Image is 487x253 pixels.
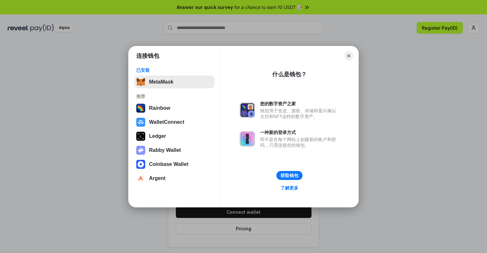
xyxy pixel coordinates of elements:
div: Argent [149,175,166,181]
div: Coinbase Wallet [149,161,188,167]
div: 而不是在每个网站上创建新的账户和密码，只需连接您的钱包。 [260,137,339,148]
img: svg+xml,%3Csvg%20fill%3D%22none%22%20height%3D%2233%22%20viewBox%3D%220%200%2035%2033%22%20width%... [136,78,145,86]
button: Argent [134,172,214,185]
div: Rabby Wallet [149,147,181,153]
button: 获取钱包 [276,171,303,180]
button: MetaMask [134,76,214,88]
div: WalletConnect [149,119,184,125]
img: svg+xml,%3Csvg%20xmlns%3D%22http%3A%2F%2Fwww.w3.org%2F2000%2Fsvg%22%20width%3D%2228%22%20height%3... [136,132,145,141]
img: svg+xml,%3Csvg%20width%3D%22120%22%20height%3D%22120%22%20viewBox%3D%220%200%20120%20120%22%20fil... [136,104,145,113]
a: 了解更多 [277,184,302,192]
div: Rainbow [149,105,170,111]
div: MetaMask [149,79,173,85]
div: Ledger [149,133,166,139]
div: 已安装 [136,67,213,73]
button: Close [344,51,353,60]
button: Coinbase Wallet [134,158,214,171]
img: svg+xml,%3Csvg%20width%3D%2228%22%20height%3D%2228%22%20viewBox%3D%220%200%2028%2028%22%20fill%3D... [136,160,145,169]
div: 钱包用于发送、接收、存储和显示像以太坊和NFT这样的数字资产。 [260,108,339,119]
button: Rainbow [134,102,214,115]
div: 一种新的登录方式 [260,130,339,135]
div: 什么是钱包？ [272,71,307,78]
button: Ledger [134,130,214,143]
button: Rabby Wallet [134,144,214,157]
img: svg+xml,%3Csvg%20width%3D%2228%22%20height%3D%2228%22%20viewBox%3D%220%200%2028%2028%22%20fill%3D... [136,174,145,183]
h1: 连接钱包 [136,52,159,60]
img: svg+xml,%3Csvg%20width%3D%2228%22%20height%3D%2228%22%20viewBox%3D%220%200%2028%2028%22%20fill%3D... [136,118,145,127]
div: 您的数字资产之家 [260,101,339,107]
img: svg+xml,%3Csvg%20xmlns%3D%22http%3A%2F%2Fwww.w3.org%2F2000%2Fsvg%22%20fill%3D%22none%22%20viewBox... [240,102,255,118]
div: 获取钱包 [281,173,298,178]
button: WalletConnect [134,116,214,129]
img: svg+xml,%3Csvg%20xmlns%3D%22http%3A%2F%2Fwww.w3.org%2F2000%2Fsvg%22%20fill%3D%22none%22%20viewBox... [136,146,145,155]
div: 推荐 [136,93,213,99]
div: 了解更多 [281,185,298,191]
img: svg+xml,%3Csvg%20xmlns%3D%22http%3A%2F%2Fwww.w3.org%2F2000%2Fsvg%22%20fill%3D%22none%22%20viewBox... [240,131,255,146]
